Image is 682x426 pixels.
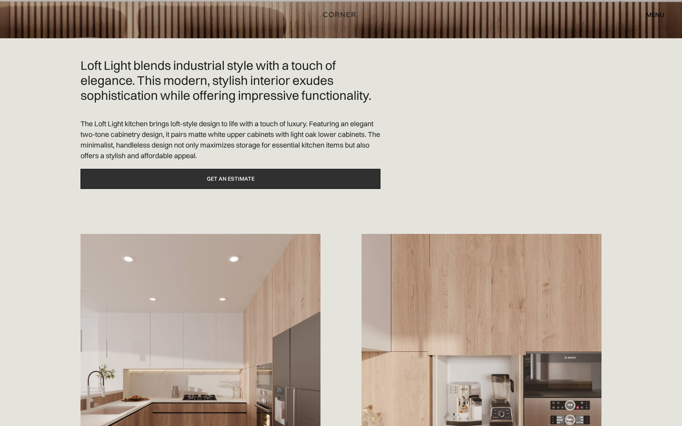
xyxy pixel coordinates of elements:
[81,169,380,189] a: Get an estimate
[81,58,380,103] h2: Loft Light blends industrial style with a touch of elegance. This modern, stylish interior exudes...
[638,8,664,21] div: menu
[81,118,380,161] p: The Loft Light kitchen brings loft-style design to life with a touch of luxury. Featuring an eleg...
[646,11,664,18] div: menu
[309,9,373,20] a: home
